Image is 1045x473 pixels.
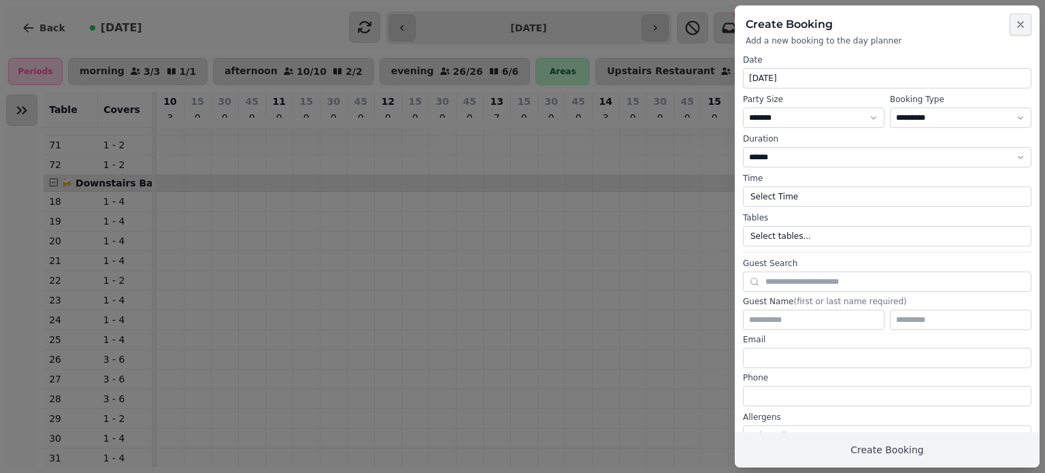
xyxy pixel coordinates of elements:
[743,212,1031,223] label: Tables
[890,94,1031,105] label: Booking Type
[743,54,1031,65] label: Date
[793,297,906,306] span: (first or last name required)
[743,412,1031,423] label: Allergens
[743,226,1031,246] button: Select tables...
[743,296,1031,307] label: Guest Name
[743,173,1031,184] label: Time
[735,432,1040,468] button: Create Booking
[743,425,1031,446] button: Select allergens...
[743,372,1031,383] label: Phone
[746,16,1029,33] h2: Create Booking
[743,133,1031,144] label: Duration
[743,334,1031,345] label: Email
[746,35,1029,46] p: Add a new booking to the day planner
[749,431,822,440] span: Select allergens...
[743,68,1031,88] button: [DATE]
[743,258,1031,269] label: Guest Search
[743,186,1031,207] button: Select Time
[743,94,884,105] label: Party Size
